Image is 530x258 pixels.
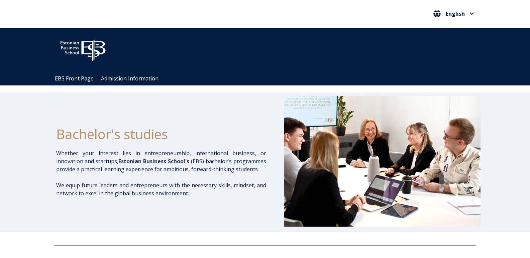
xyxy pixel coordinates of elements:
span: English [446,11,465,16]
div: Navigation Menu [51,72,486,85]
button: English [432,8,476,19]
a: Admission Information [101,75,158,82]
p: Whether your interest lies in entrepreneurship, international business, or innovation and startup... [56,149,266,173]
a: EBS Front Page [55,75,94,82]
img: ebs_logo2016_white [55,34,111,63]
span: Estonian Business School's [118,158,189,165]
h1: Bachelor's studies [56,126,266,143]
img: Bachelor's at EBS [284,96,481,227]
nav: Select your language [432,8,476,19]
p: We equip future leaders and entrepreneurs with the necessary skills, mindset, and network to exce... [56,181,266,197]
span: Community for Growth and Resp [240,46,322,53]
